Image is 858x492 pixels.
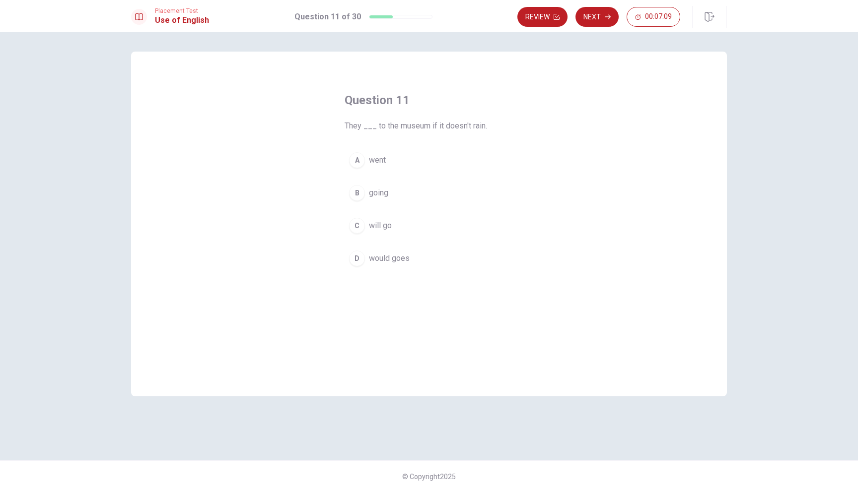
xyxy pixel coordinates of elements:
button: Review [517,7,568,27]
span: © Copyright 2025 [402,473,456,481]
button: Next [575,7,619,27]
button: Awent [345,148,513,173]
h1: Use of English [155,14,209,26]
div: A [349,152,365,168]
button: Cwill go [345,213,513,238]
div: B [349,185,365,201]
button: Bgoing [345,181,513,205]
span: Placement Test [155,7,209,14]
h1: Question 11 of 30 [294,11,361,23]
div: D [349,250,365,266]
h4: Question 11 [345,92,513,108]
span: 00:07:09 [645,13,672,21]
span: will go [369,220,392,232]
button: Dwould goes [345,246,513,271]
div: C [349,218,365,234]
button: 00:07:09 [627,7,680,27]
span: would goes [369,252,410,264]
span: They ___ to the museum if it doesn't rain. [345,120,513,132]
span: going [369,187,388,199]
span: went [369,154,386,166]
